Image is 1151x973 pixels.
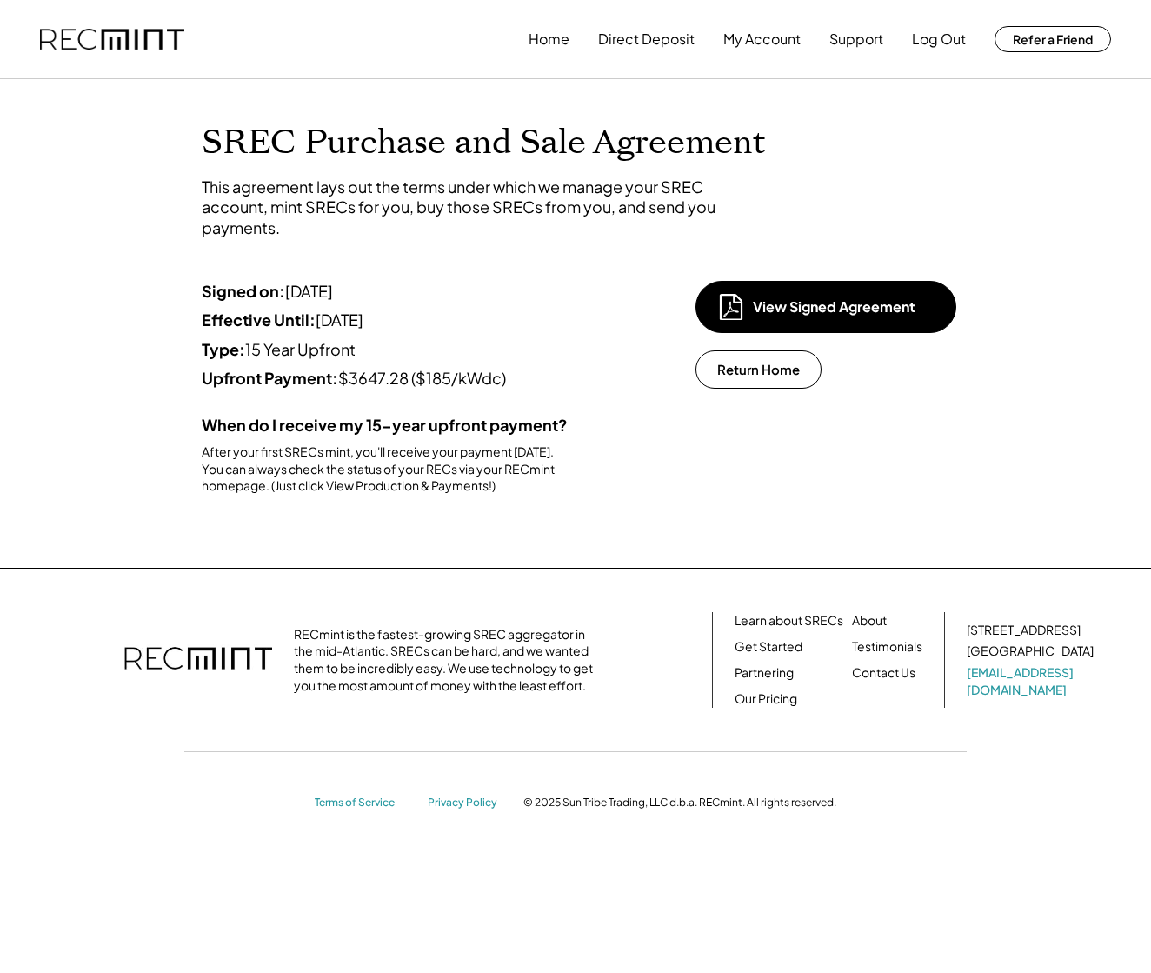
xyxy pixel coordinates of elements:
[202,415,568,435] strong: When do I receive my 15-year upfront payment?
[124,630,272,690] img: recmint-logotype%403x.png
[529,22,569,57] button: Home
[852,638,922,656] a: Testimonials
[912,22,966,57] button: Log Out
[967,643,1094,660] div: [GEOGRAPHIC_DATA]
[202,177,723,237] div: This agreement lays out the terms under which we manage your SREC account, mint SRECs for you, bu...
[723,22,801,57] button: My Account
[735,664,794,682] a: Partnering
[598,22,695,57] button: Direct Deposit
[202,281,285,301] strong: Signed on:
[995,26,1111,52] button: Refer a Friend
[294,626,602,694] div: RECmint is the fastest-growing SREC aggregator in the mid-Atlantic. SRECs can be hard, and we wan...
[202,443,593,495] div: After your first SRECs mint, you'll receive your payment [DATE]. You can always check the status ...
[315,796,410,810] a: Terms of Service
[852,612,887,630] a: About
[202,368,593,388] div: $3647.28 ($185/kWdc)
[753,297,927,317] div: View Signed Agreement
[202,310,593,330] div: [DATE]
[202,339,245,359] strong: Type:
[735,638,802,656] a: Get Started
[40,29,184,50] img: recmint-logotype%403x.png
[202,339,593,359] div: 15 Year Upfront
[202,368,338,388] strong: Upfront Payment:
[695,350,822,389] button: Return Home
[829,22,883,57] button: Support
[202,281,593,301] div: [DATE]
[202,310,316,330] strong: Effective Until:
[428,796,506,810] a: Privacy Policy
[523,796,836,810] div: © 2025 Sun Tribe Trading, LLC d.b.a. RECmint. All rights reserved.
[735,690,797,708] a: Our Pricing
[852,664,915,682] a: Contact Us
[967,622,1081,639] div: [STREET_ADDRESS]
[202,123,949,163] h1: SREC Purchase and Sale Agreement
[735,612,843,630] a: Learn about SRECs
[967,664,1097,698] a: [EMAIL_ADDRESS][DOMAIN_NAME]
